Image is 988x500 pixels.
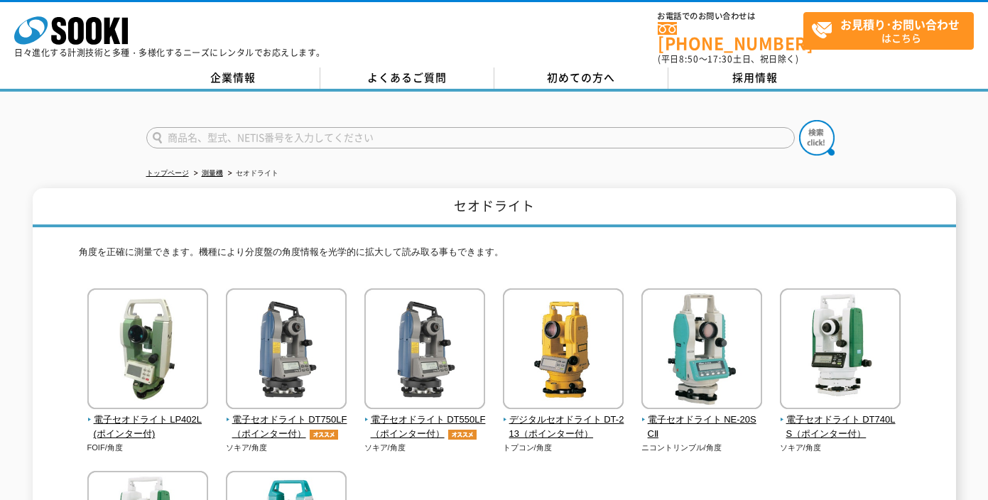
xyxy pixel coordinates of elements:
strong: お見積り･お問い合わせ [840,16,960,33]
img: 電子セオドライト DT750LF（ポインター付） [226,288,347,413]
img: 電子セオドライト LP402L(ポインター付) [87,288,208,413]
p: ニコントリンブル/角度 [641,442,763,454]
span: お電話でのお問い合わせは [658,12,803,21]
span: 8:50 [679,53,699,65]
h1: セオドライト [33,188,956,227]
a: 測量機 [202,169,223,177]
a: 電子セオドライト DT550LF（ポインター付）オススメ [364,399,486,442]
p: 角度を正確に測量できます。機種により分度盤の角度情報を光学的に拡大して読み取る事もできます。 [79,245,910,267]
span: 電子セオドライト DT550LF（ポインター付） [364,413,486,442]
span: 電子セオドライト LP402L(ポインター付) [87,413,209,442]
span: はこちら [811,13,973,48]
li: セオドライト [225,166,278,181]
span: 電子セオドライト DT740LS（ポインター付） [780,413,901,442]
a: よくあるご質問 [320,67,494,89]
img: デジタルセオドライト DT-213（ポインター付） [503,288,624,413]
p: FOIF/角度 [87,442,209,454]
a: トップページ [146,169,189,177]
a: 電子セオドライト DT740LS（ポインター付） [780,399,901,442]
img: オススメ [306,430,342,440]
a: 企業情報 [146,67,320,89]
a: [PHONE_NUMBER] [658,22,803,51]
a: 電子セオドライト NE-20SCⅡ [641,399,763,442]
span: 電子セオドライト NE-20SCⅡ [641,413,763,442]
span: 初めての方へ [547,70,615,85]
input: 商品名、型式、NETIS番号を入力してください [146,127,795,148]
a: 初めての方へ [494,67,668,89]
p: トプコン/角度 [503,442,624,454]
img: オススメ [445,430,480,440]
span: 電子セオドライト DT750LF（ポインター付） [226,413,347,442]
img: 電子セオドライト DT740LS（ポインター付） [780,288,901,413]
a: 電子セオドライト LP402L(ポインター付) [87,399,209,442]
p: 日々進化する計測技術と多種・多様化するニーズにレンタルでお応えします。 [14,48,325,57]
p: ソキア/角度 [780,442,901,454]
img: 電子セオドライト NE-20SCⅡ [641,288,762,413]
span: デジタルセオドライト DT-213（ポインター付） [503,413,624,442]
a: 採用情報 [668,67,842,89]
img: 電子セオドライト DT550LF（ポインター付） [364,288,485,413]
a: 電子セオドライト DT750LF（ポインター付）オススメ [226,399,347,442]
a: お見積り･お問い合わせはこちら [803,12,974,50]
p: ソキア/角度 [364,442,486,454]
img: btn_search.png [799,120,835,156]
span: 17:30 [707,53,733,65]
span: (平日 ～ 土日、祝日除く) [658,53,798,65]
a: デジタルセオドライト DT-213（ポインター付） [503,399,624,442]
p: ソキア/角度 [226,442,347,454]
